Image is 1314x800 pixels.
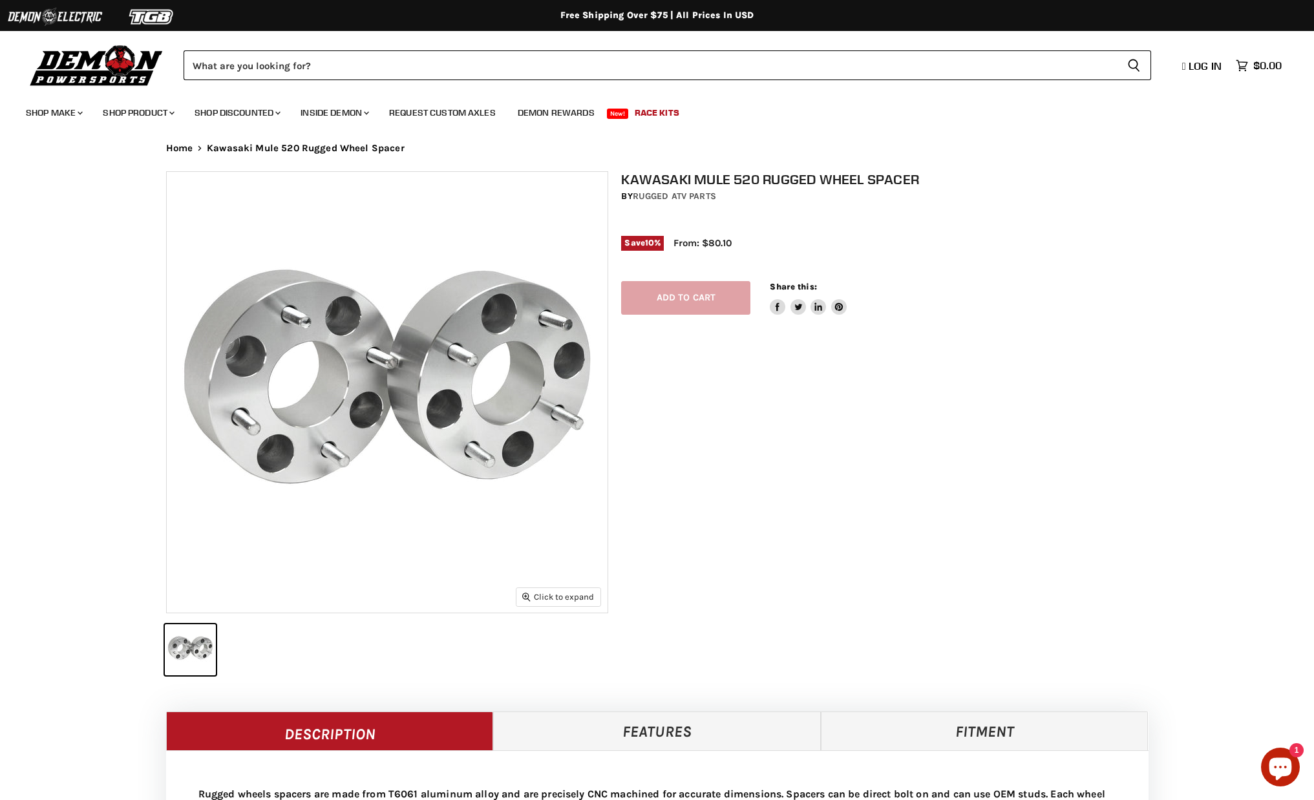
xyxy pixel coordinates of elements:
a: Shop Make [16,100,90,126]
button: Search [1117,50,1151,80]
span: $0.00 [1253,59,1282,72]
a: Log in [1176,60,1229,72]
a: Request Custom Axles [379,100,505,126]
inbox-online-store-chat: Shopify online store chat [1257,748,1304,790]
a: Demon Rewards [508,100,604,126]
img: Kawasaki Mule 520 Rugged Wheel Spacer [167,172,608,613]
a: $0.00 [1229,56,1288,75]
span: From: $80.10 [673,237,732,249]
span: Share this: [770,282,816,291]
a: Shop Discounted [185,100,288,126]
img: Demon Powersports [26,42,167,88]
a: Rugged ATV Parts [633,191,716,202]
span: Log in [1189,59,1222,72]
ul: Main menu [16,94,1278,126]
div: Free Shipping Over $75 | All Prices In USD [140,10,1174,21]
a: Shop Product [93,100,182,126]
a: Home [166,143,193,154]
a: Features [493,711,821,750]
span: Kawasaki Mule 520 Rugged Wheel Spacer [207,143,405,154]
span: Save % [621,236,664,250]
img: Demon Electric Logo 2 [6,5,103,29]
form: Product [184,50,1151,80]
aside: Share this: [770,281,847,315]
nav: Breadcrumbs [140,143,1174,154]
a: Inside Demon [291,100,377,126]
span: Click to expand [522,592,594,602]
span: New! [607,109,629,119]
div: by [621,189,1161,204]
a: Fitment [821,711,1149,750]
img: TGB Logo 2 [103,5,200,29]
input: Search [184,50,1117,80]
h1: Kawasaki Mule 520 Rugged Wheel Spacer [621,171,1161,187]
button: Click to expand [516,588,600,605]
a: Description [166,711,494,750]
button: Kawasaki Mule 520 Rugged Wheel Spacer thumbnail [165,624,216,675]
a: Race Kits [625,100,689,126]
span: 10 [645,238,654,247]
